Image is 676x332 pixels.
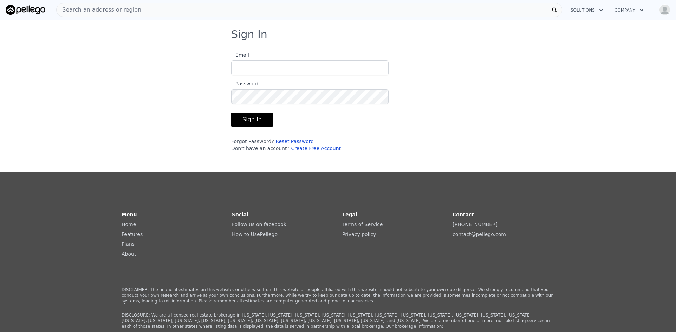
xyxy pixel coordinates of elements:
[122,251,136,257] a: About
[659,4,670,15] img: avatar
[57,6,141,14] span: Search an address or region
[342,231,376,237] a: Privacy policy
[122,241,135,247] a: Plans
[231,60,389,75] input: Email
[232,212,248,217] strong: Social
[231,113,273,127] button: Sign In
[232,222,286,227] a: Follow us on facebook
[232,231,278,237] a: How to UsePellego
[453,222,498,227] a: [PHONE_NUMBER]
[231,28,445,41] h3: Sign In
[231,52,249,58] span: Email
[231,138,389,152] div: Forgot Password? Don't have an account?
[453,231,506,237] a: contact@pellego.com
[565,4,609,17] button: Solutions
[122,312,554,329] p: DISCLOSURE: We are a licensed real estate brokerage in [US_STATE], [US_STATE], [US_STATE], [US_ST...
[231,81,258,87] span: Password
[291,146,341,151] a: Create Free Account
[122,231,143,237] a: Features
[122,212,137,217] strong: Menu
[122,287,554,304] p: DISCLAIMER: The financial estimates on this website, or otherwise from this website or people aff...
[609,4,649,17] button: Company
[342,222,383,227] a: Terms of Service
[453,212,474,217] strong: Contact
[342,212,357,217] strong: Legal
[231,89,389,104] input: Password
[6,5,45,15] img: Pellego
[122,222,136,227] a: Home
[275,139,314,144] a: Reset Password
